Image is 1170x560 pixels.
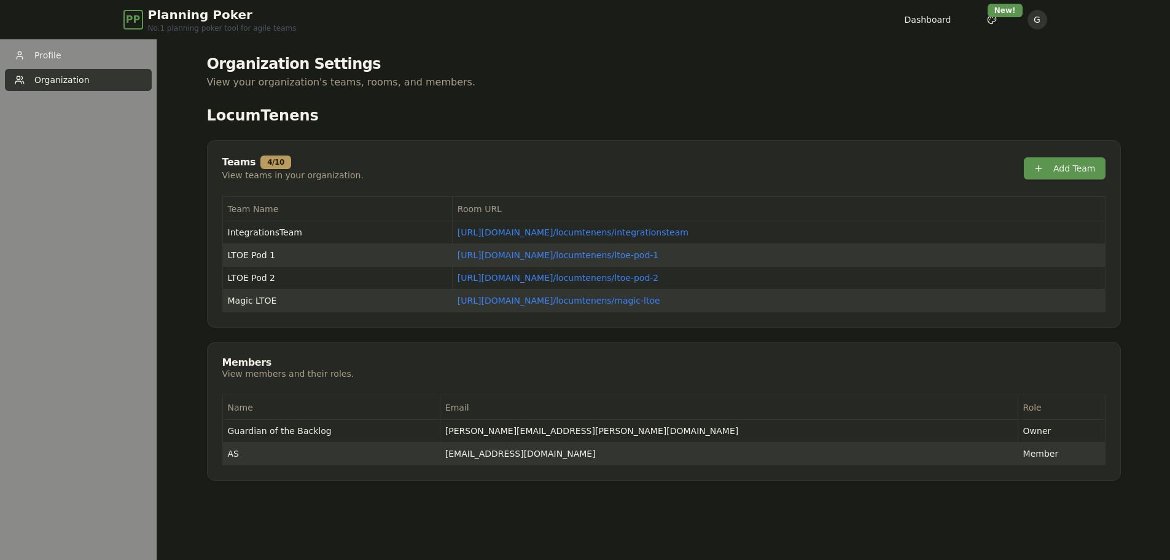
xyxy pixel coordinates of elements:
[440,395,1018,420] th: Email
[222,443,440,465] td: AS
[458,227,688,237] a: [URL][DOMAIN_NAME]/locumtenens/integrationsteam
[988,4,1023,17] div: New!
[222,368,354,380] div: View members and their roles.
[222,395,440,420] th: Name
[222,197,452,221] th: Team Name
[440,420,1018,443] td: [PERSON_NAME][EMAIL_ADDRESS][PERSON_NAME][DOMAIN_NAME]
[1028,10,1047,30] button: G
[207,54,1121,74] h1: Organization Settings
[207,106,319,125] p: LocumTenens
[148,23,297,33] span: No.1 planning poker tool for agile teams
[458,273,658,283] a: [URL][DOMAIN_NAME]/locumtenens/ltoe-pod-2
[452,197,1105,221] th: Room URL
[228,272,276,284] span: LTOE Pod 2
[222,169,364,181] div: View teams in your organization.
[5,69,152,91] a: Organization
[228,249,276,261] span: LTOE Pod 1
[1018,395,1105,420] th: Role
[1023,425,1100,437] span: Owner
[222,358,354,368] div: Members
[1023,448,1100,460] span: Member
[1024,157,1106,179] button: Add Team
[126,12,140,27] span: PP
[123,6,297,33] a: PPPlanning PokerNo.1 planning poker tool for agile teams
[905,14,951,26] a: Dashboard
[228,294,277,307] span: Magic LTOE
[458,296,660,306] a: [URL][DOMAIN_NAME]/locumtenens/magic-ltoe
[148,6,297,23] span: Planning Poker
[222,420,440,443] td: Guardian of the Backlog
[5,44,152,66] a: Profile
[260,156,291,169] div: 4 / 10
[207,74,1121,91] p: View your organization's teams, rooms, and members.
[222,156,364,169] div: Teams
[228,226,302,239] span: IntegrationsTeam
[458,250,658,260] a: [URL][DOMAIN_NAME]/locumtenens/ltoe-pod-1
[440,443,1018,465] td: [EMAIL_ADDRESS][DOMAIN_NAME]
[981,9,1003,31] button: New!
